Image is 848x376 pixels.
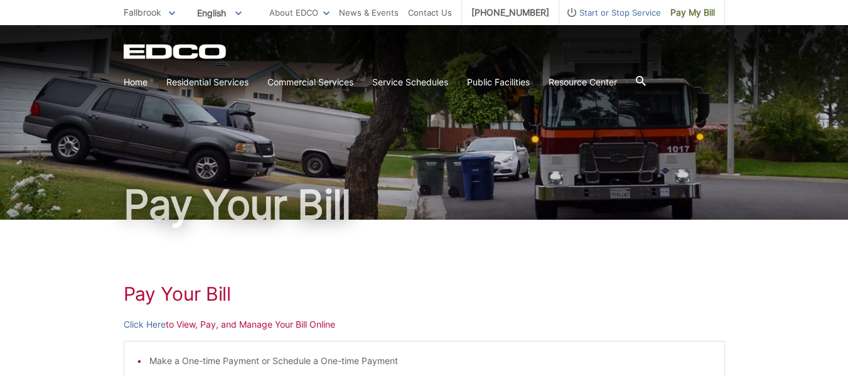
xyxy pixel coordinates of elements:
a: Click Here [124,318,166,331]
a: Residential Services [166,75,249,89]
a: News & Events [339,6,399,19]
span: English [188,3,251,23]
a: Contact Us [408,6,452,19]
h1: Pay Your Bill [124,282,725,305]
span: Pay My Bill [670,6,715,19]
a: EDCD logo. Return to the homepage. [124,44,228,59]
li: Make a One-time Payment or Schedule a One-time Payment [149,354,712,368]
a: Home [124,75,148,89]
h1: Pay Your Bill [124,185,725,225]
p: to View, Pay, and Manage Your Bill Online [124,318,725,331]
a: About EDCO [269,6,330,19]
a: Service Schedules [372,75,448,89]
span: Fallbrook [124,7,161,18]
a: Public Facilities [467,75,530,89]
a: Commercial Services [267,75,353,89]
a: Resource Center [549,75,617,89]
